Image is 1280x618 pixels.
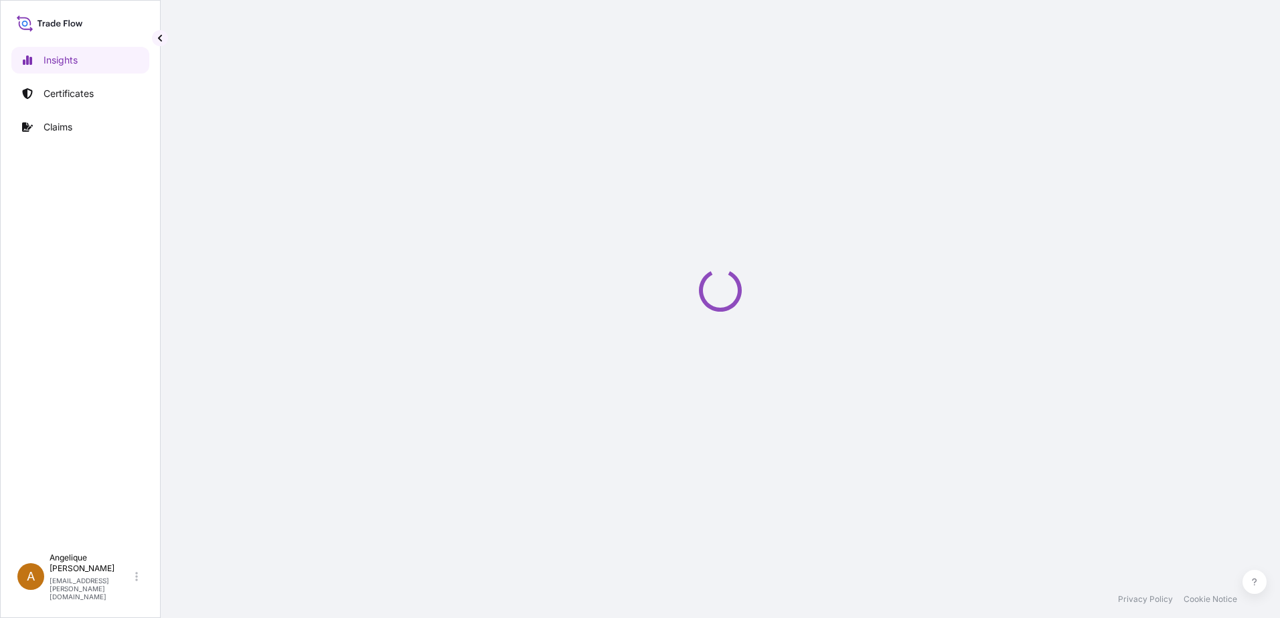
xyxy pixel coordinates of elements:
[1184,594,1237,605] a: Cookie Notice
[11,47,149,74] a: Insights
[1118,594,1173,605] a: Privacy Policy
[44,120,72,134] p: Claims
[44,54,78,67] p: Insights
[50,577,133,601] p: [EMAIL_ADDRESS][PERSON_NAME][DOMAIN_NAME]
[11,114,149,140] a: Claims
[44,87,94,100] p: Certificates
[50,552,133,574] p: Angelique [PERSON_NAME]
[27,570,35,583] span: A
[11,80,149,107] a: Certificates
